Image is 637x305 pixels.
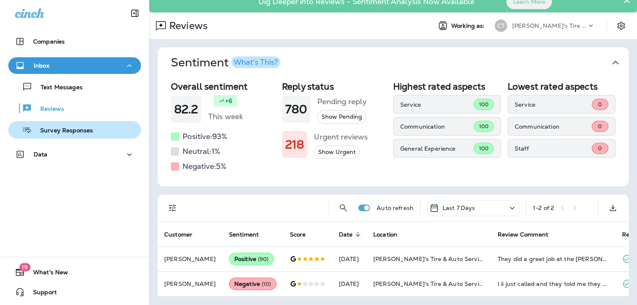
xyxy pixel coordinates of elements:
span: Review Comment [498,231,548,238]
button: Filters [164,200,181,216]
button: Search Reviews [335,200,352,216]
span: [PERSON_NAME]'s Tire & Auto Service | [PERSON_NAME] [373,255,542,263]
p: Reviews [166,20,208,32]
h1: 82.2 [174,102,198,116]
span: 19 [19,263,30,271]
p: Dig Deeper into Reviews - Sentiment Analysis Now Available [234,0,498,3]
div: 1 - 2 of 2 [533,205,554,211]
span: Customer [164,231,192,238]
p: [PERSON_NAME] [164,256,216,262]
div: SentimentWhat's This? [158,78,629,186]
span: Score [290,231,317,238]
p: Inbox [34,62,49,69]
div: Positive [229,253,274,265]
span: Working as: [451,22,486,29]
button: Data [8,146,141,163]
p: Communication [515,123,592,130]
div: CT [495,20,507,32]
span: 100 [479,101,489,108]
button: SentimentWhat's This? [164,47,635,78]
span: Location [373,231,408,238]
div: Negative [229,278,277,290]
td: [DATE] [332,271,367,296]
div: I ii just called and they told me they don do oil changes, [498,280,609,288]
span: 100 [479,123,489,130]
h1: 780 [285,102,307,116]
button: What's This? [231,56,280,68]
td: [DATE] [332,246,367,271]
p: General Experience [400,145,474,152]
span: Score [290,231,306,238]
button: 19What's New [8,264,141,281]
span: 0 [598,145,602,152]
span: Date [339,231,353,238]
p: Service [515,101,592,108]
h2: Overall sentiment [171,81,275,92]
button: Companies [8,33,141,50]
p: [PERSON_NAME] [164,281,216,287]
h1: 218 [285,138,304,151]
p: [PERSON_NAME]'s Tire & Auto [512,22,587,29]
span: ( 90 ) [258,256,269,263]
p: Text Messages [32,84,83,92]
h2: Lowest rated aspects [508,81,615,92]
p: Communication [400,123,474,130]
p: Service [400,101,474,108]
span: Location [373,231,397,238]
p: Staff [515,145,592,152]
span: What's New [25,269,68,279]
span: Sentiment [229,231,259,238]
button: Settings [614,18,629,33]
button: Collapse Sidebar [123,5,146,22]
button: Reviews [8,100,141,117]
button: Export as CSV [605,200,621,216]
span: Support [25,289,57,299]
button: Text Messages [8,78,141,95]
h2: Highest rated aspects [393,81,501,92]
h5: Urgent reviews [314,130,368,144]
p: Reviews [32,105,64,113]
button: Show Pending [317,110,366,124]
span: Sentiment [229,231,270,238]
span: [PERSON_NAME]'s Tire & Auto Service | [PERSON_NAME] [373,280,542,288]
button: Survey Responses [8,121,141,139]
div: They did a great job at the zachary store with the installation of my truck tires . I called them... [498,255,609,263]
h5: This week [208,110,243,123]
p: Data [34,151,48,158]
p: Auto refresh [377,205,413,211]
p: Survey Responses [32,127,93,135]
p: Last 7 Days [442,205,475,211]
span: 100 [479,145,489,152]
button: Show Urgent [314,145,360,159]
h5: Positive: 93 % [182,130,227,143]
button: Support [8,284,141,300]
h5: Negative: 5 % [182,160,226,173]
h1: Sentiment [171,56,280,70]
span: 0 [598,123,602,130]
p: Companies [33,38,65,45]
span: Review Comment [498,231,559,238]
h5: Pending reply [317,95,367,108]
div: What's This? [233,59,278,66]
h5: Neutral: 1 % [182,145,220,158]
p: +6 [225,97,232,105]
span: Customer [164,231,203,238]
h2: Reply status [282,81,387,92]
button: Inbox [8,57,141,74]
span: 0 [598,101,602,108]
span: Date [339,231,364,238]
span: ( 10 ) [262,281,271,288]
